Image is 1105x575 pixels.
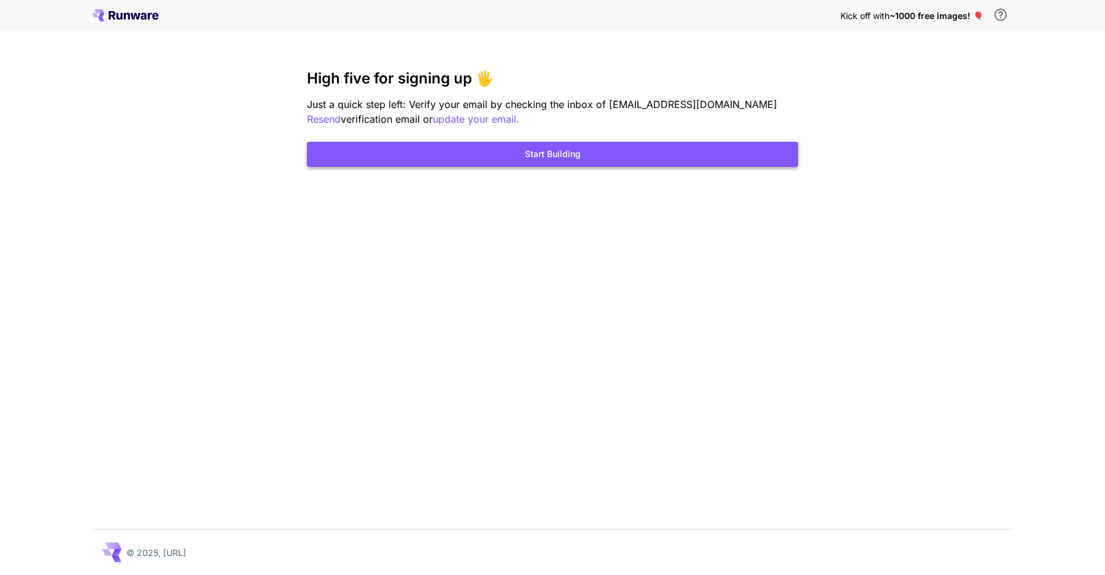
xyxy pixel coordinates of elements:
[307,98,777,110] span: Just a quick step left: Verify your email by checking the inbox of [EMAIL_ADDRESS][DOMAIN_NAME]
[890,10,983,21] span: ~1000 free images! 🎈
[126,546,186,559] p: © 2025, [URL]
[988,2,1013,27] button: In order to qualify for free credit, you need to sign up with a business email address and click ...
[341,113,433,125] span: verification email or
[307,142,798,167] button: Start Building
[840,10,890,21] span: Kick off with
[307,70,798,87] h3: High five for signing up 🖐️
[433,112,519,127] button: update your email.
[307,112,341,127] button: Resend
